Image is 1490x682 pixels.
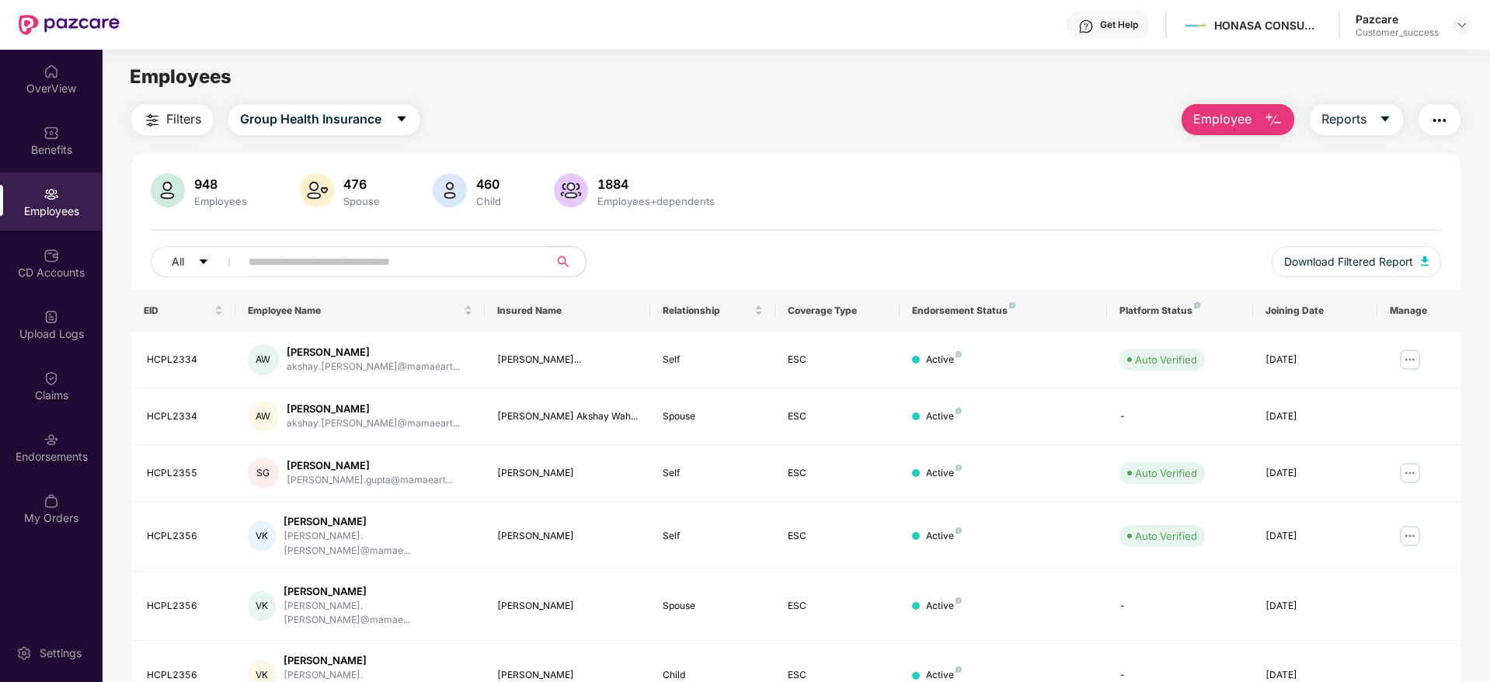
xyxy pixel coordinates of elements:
img: svg+xml;base64,PHN2ZyB4bWxucz0iaHR0cDovL3d3dy53My5vcmcvMjAwMC9zdmciIHdpZHRoPSI4IiBoZWlnaHQ9IjgiIH... [956,527,962,534]
img: svg+xml;base64,PHN2ZyB4bWxucz0iaHR0cDovL3d3dy53My5vcmcvMjAwMC9zdmciIHdpZHRoPSI4IiBoZWlnaHQ9IjgiIH... [956,351,962,357]
img: svg+xml;base64,PHN2ZyB4bWxucz0iaHR0cDovL3d3dy53My5vcmcvMjAwMC9zdmciIHhtbG5zOnhsaW5rPSJodHRwOi8vd3... [1264,111,1283,130]
img: svg+xml;base64,PHN2ZyBpZD0iSG9tZSIgeG1sbnM9Imh0dHA6Ly93d3cudzMub3JnLzIwMDAvc3ZnIiB3aWR0aD0iMjAiIG... [44,64,59,79]
img: manageButton [1398,347,1422,372]
div: [PERSON_NAME] [284,584,472,599]
img: svg+xml;base64,PHN2ZyB4bWxucz0iaHR0cDovL3d3dy53My5vcmcvMjAwMC9zdmciIHdpZHRoPSIyNCIgaGVpZ2h0PSIyNC... [143,111,162,130]
div: HCPL2334 [147,409,223,424]
button: Download Filtered Report [1272,246,1441,277]
button: Filters [131,104,213,135]
div: Auto Verified [1135,352,1197,367]
div: [PERSON_NAME] [287,345,460,360]
img: svg+xml;base64,PHN2ZyB4bWxucz0iaHR0cDovL3d3dy53My5vcmcvMjAwMC9zdmciIHdpZHRoPSI4IiBoZWlnaHQ9IjgiIH... [956,408,962,414]
img: svg+xml;base64,PHN2ZyBpZD0iU2V0dGluZy0yMHgyMCIgeG1sbnM9Imh0dHA6Ly93d3cudzMub3JnLzIwMDAvc3ZnIiB3aW... [16,645,32,661]
div: Pazcare [1356,12,1439,26]
img: svg+xml;base64,PHN2ZyBpZD0iVXBsb2FkX0xvZ3MiIGRhdGEtbmFtZT0iVXBsb2FkIExvZ3MiIHhtbG5zPSJodHRwOi8vd3... [44,309,59,325]
div: ESC [788,409,887,424]
div: ESC [788,599,887,614]
div: [PERSON_NAME] [284,514,472,529]
span: caret-down [1379,113,1391,127]
div: SG [248,458,279,489]
span: All [172,253,184,270]
div: ESC [788,353,887,367]
span: caret-down [395,113,408,127]
th: EID [131,290,235,332]
img: svg+xml;base64,PHN2ZyB4bWxucz0iaHR0cDovL3d3dy53My5vcmcvMjAwMC9zdmciIHhtbG5zOnhsaW5rPSJodHRwOi8vd3... [554,173,588,207]
div: Active [926,529,962,544]
div: 948 [191,176,250,192]
button: Employee [1182,104,1294,135]
div: [DATE] [1265,599,1365,614]
div: [DATE] [1265,466,1365,481]
img: svg+xml;base64,PHN2ZyBpZD0iQmVuZWZpdHMiIHhtbG5zPSJodHRwOi8vd3d3LnczLm9yZy8yMDAwL3N2ZyIgd2lkdGg9Ij... [44,125,59,141]
div: akshay.[PERSON_NAME]@mamaeart... [287,360,460,374]
div: AW [248,344,279,375]
div: 460 [473,176,504,192]
button: Reportscaret-down [1310,104,1403,135]
img: svg+xml;base64,PHN2ZyBpZD0iRW5kb3JzZW1lbnRzIiB4bWxucz0iaHR0cDovL3d3dy53My5vcmcvMjAwMC9zdmciIHdpZH... [44,432,59,447]
th: Coverage Type [775,290,900,332]
div: HCPL2356 [147,599,223,614]
td: - [1107,388,1252,445]
span: Employee Name [248,304,461,317]
div: HONASA CONSUMER LIMITED [1214,18,1323,33]
div: [PERSON_NAME] [497,529,639,544]
span: Employees [130,65,232,88]
div: Active [926,353,962,367]
span: Download Filtered Report [1284,253,1413,270]
div: Auto Verified [1135,528,1197,544]
div: HCPL2355 [147,466,223,481]
div: [DATE] [1265,529,1365,544]
img: svg+xml;base64,PHN2ZyB4bWxucz0iaHR0cDovL3d3dy53My5vcmcvMjAwMC9zdmciIHhtbG5zOnhsaW5rPSJodHRwOi8vd3... [1421,256,1429,266]
div: Customer_success [1356,26,1439,39]
div: 1884 [594,176,718,192]
img: svg+xml;base64,PHN2ZyB4bWxucz0iaHR0cDovL3d3dy53My5vcmcvMjAwMC9zdmciIHdpZHRoPSIyNCIgaGVpZ2h0PSIyNC... [1430,111,1449,130]
img: svg+xml;base64,PHN2ZyBpZD0iRHJvcGRvd24tMzJ4MzIiIHhtbG5zPSJodHRwOi8vd3d3LnczLm9yZy8yMDAwL3N2ZyIgd2... [1456,19,1468,31]
span: Reports [1321,110,1366,129]
div: Settings [35,645,86,661]
button: search [548,246,587,277]
img: svg+xml;base64,PHN2ZyB4bWxucz0iaHR0cDovL3d3dy53My5vcmcvMjAwMC9zdmciIHdpZHRoPSI4IiBoZWlnaHQ9IjgiIH... [956,666,962,673]
span: EID [144,304,211,317]
div: [PERSON_NAME] Akshay Wah... [497,409,639,424]
div: [PERSON_NAME] [284,653,472,668]
img: svg+xml;base64,PHN2ZyB4bWxucz0iaHR0cDovL3d3dy53My5vcmcvMjAwMC9zdmciIHdpZHRoPSI4IiBoZWlnaHQ9IjgiIH... [1194,302,1200,308]
div: ESC [788,466,887,481]
div: [DATE] [1265,353,1365,367]
span: Filters [166,110,201,129]
div: ESC [788,529,887,544]
div: VK [248,590,277,621]
img: New Pazcare Logo [19,15,120,35]
th: Relationship [650,290,775,332]
div: Employees+dependents [594,195,718,207]
div: Self [663,353,762,367]
img: svg+xml;base64,PHN2ZyB4bWxucz0iaHR0cDovL3d3dy53My5vcmcvMjAwMC9zdmciIHhtbG5zOnhsaW5rPSJodHRwOi8vd3... [300,173,334,207]
td: - [1107,572,1252,642]
div: Active [926,466,962,481]
div: Get Help [1100,19,1138,31]
div: Endorsement Status [912,304,1095,317]
div: Auto Verified [1135,465,1197,481]
th: Joining Date [1253,290,1377,332]
span: caret-down [198,256,209,269]
span: Employee [1193,110,1252,129]
span: Relationship [663,304,750,317]
img: svg+xml;base64,PHN2ZyBpZD0iQ2xhaW0iIHhtbG5zPSJodHRwOi8vd3d3LnczLm9yZy8yMDAwL3N2ZyIgd2lkdGg9IjIwIi... [44,371,59,386]
div: [PERSON_NAME].[PERSON_NAME]@mamae... [284,529,472,558]
div: Self [663,529,762,544]
div: HCPL2334 [147,353,223,367]
div: 476 [340,176,383,192]
img: manageButton [1398,524,1422,548]
img: svg+xml;base64,PHN2ZyB4bWxucz0iaHR0cDovL3d3dy53My5vcmcvMjAwMC9zdmciIHhtbG5zOnhsaW5rPSJodHRwOi8vd3... [433,173,467,207]
th: Manage [1377,290,1460,332]
div: [PERSON_NAME] [287,402,460,416]
th: Employee Name [235,290,485,332]
img: svg+xml;base64,PHN2ZyB4bWxucz0iaHR0cDovL3d3dy53My5vcmcvMjAwMC9zdmciIHdpZHRoPSI4IiBoZWlnaHQ9IjgiIH... [956,465,962,471]
span: Group Health Insurance [240,110,381,129]
button: Allcaret-down [151,246,245,277]
th: Insured Name [485,290,651,332]
img: svg+xml;base64,PHN2ZyB4bWxucz0iaHR0cDovL3d3dy53My5vcmcvMjAwMC9zdmciIHhtbG5zOnhsaW5rPSJodHRwOi8vd3... [151,173,185,207]
div: AW [248,401,279,432]
img: svg+xml;base64,PHN2ZyB4bWxucz0iaHR0cDovL3d3dy53My5vcmcvMjAwMC9zdmciIHdpZHRoPSI4IiBoZWlnaHQ9IjgiIH... [956,597,962,604]
div: Child [473,195,504,207]
div: Platform Status [1119,304,1240,317]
